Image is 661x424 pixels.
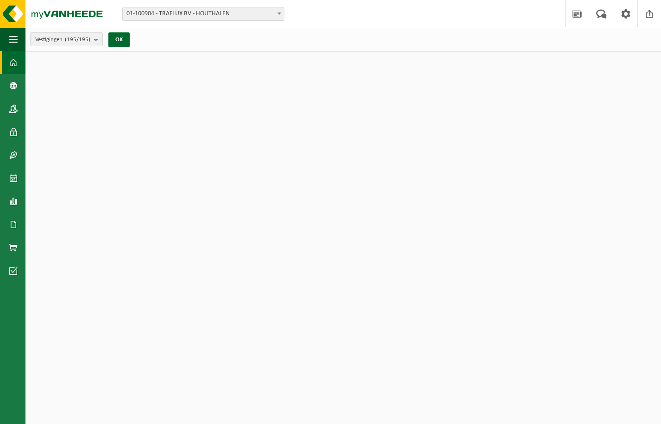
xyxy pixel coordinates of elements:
button: Vestigingen(195/195) [30,32,103,46]
button: OK [108,32,130,47]
span: 01-100904 - TRAFLUX BV - HOUTHALEN [123,7,284,20]
iframe: chat widget [5,404,155,424]
span: 01-100904 - TRAFLUX BV - HOUTHALEN [122,7,284,21]
span: Vestigingen [35,33,90,47]
count: (195/195) [65,37,90,43]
